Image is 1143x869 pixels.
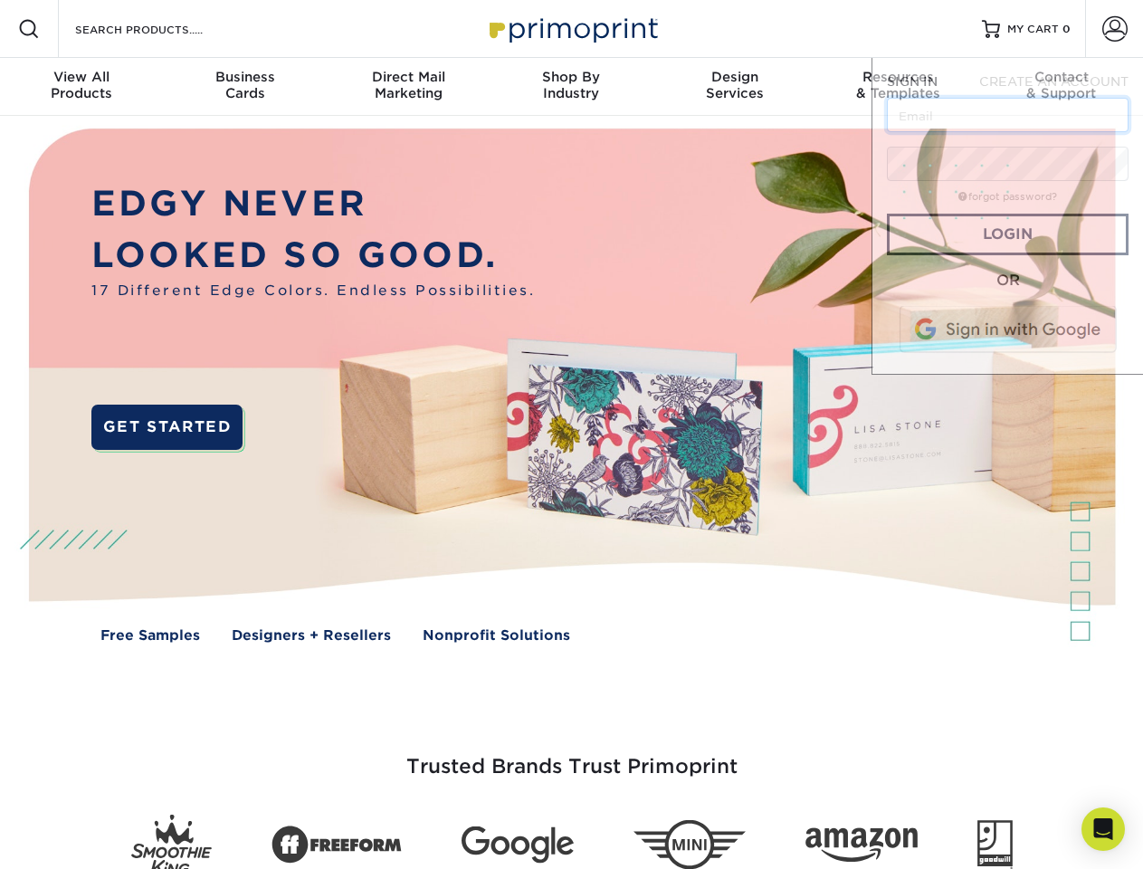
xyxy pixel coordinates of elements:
[327,69,490,101] div: Marketing
[887,214,1129,255] a: Login
[327,69,490,85] span: Direct Mail
[91,281,535,301] span: 17 Different Edge Colors. Endless Possibilities.
[1081,807,1125,851] div: Open Intercom Messenger
[977,820,1013,869] img: Goodwill
[490,69,652,101] div: Industry
[43,711,1101,800] h3: Trusted Brands Trust Primoprint
[91,405,243,450] a: GET STARTED
[1062,23,1071,35] span: 0
[490,69,652,85] span: Shop By
[163,58,326,116] a: BusinessCards
[462,826,574,864] img: Google
[816,58,979,116] a: Resources& Templates
[816,69,979,101] div: & Templates
[653,69,816,85] span: Design
[958,191,1057,203] a: forgot password?
[163,69,326,101] div: Cards
[887,270,1129,291] div: OR
[490,58,652,116] a: Shop ByIndustry
[653,69,816,101] div: Services
[887,98,1129,132] input: Email
[1007,22,1059,37] span: MY CART
[73,18,250,40] input: SEARCH PRODUCTS.....
[423,625,570,646] a: Nonprofit Solutions
[100,625,200,646] a: Free Samples
[163,69,326,85] span: Business
[979,74,1129,89] span: CREATE AN ACCOUNT
[481,9,662,48] img: Primoprint
[327,58,490,116] a: Direct MailMarketing
[887,74,938,89] span: SIGN IN
[91,230,535,282] p: LOOKED SO GOOD.
[805,828,918,863] img: Amazon
[816,69,979,85] span: Resources
[91,178,535,230] p: EDGY NEVER
[653,58,816,116] a: DesignServices
[232,625,391,646] a: Designers + Resellers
